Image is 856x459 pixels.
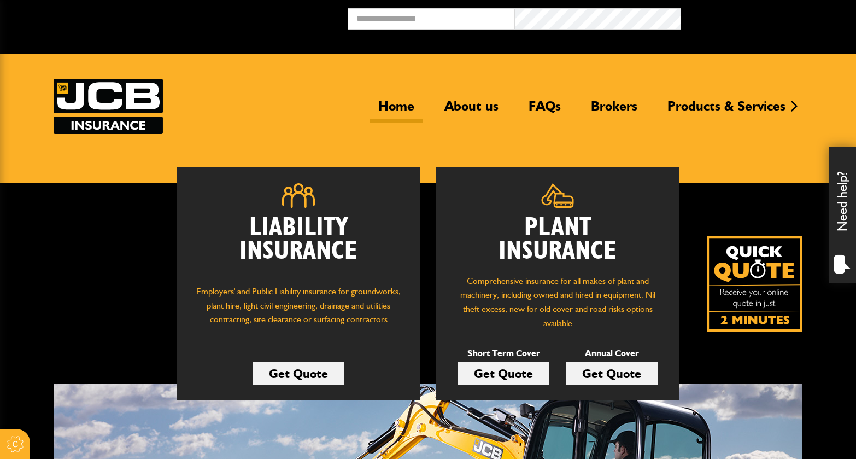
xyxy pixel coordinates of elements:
a: JCB Insurance Services [54,79,163,134]
h2: Liability Insurance [194,216,403,274]
a: FAQs [520,98,569,123]
a: Get your insurance quote isn just 2-minutes [707,236,802,332]
a: Brokers [583,98,646,123]
p: Employers' and Public Liability insurance for groundworks, plant hire, light civil engineering, d... [194,284,403,337]
a: Home [370,98,423,123]
a: Get Quote [458,362,549,385]
a: Get Quote [566,362,658,385]
p: Short Term Cover [458,346,549,361]
a: About us [436,98,507,123]
h2: Plant Insurance [453,216,662,263]
a: Get Quote [253,362,344,385]
img: JCB Insurance Services logo [54,79,163,134]
button: Broker Login [681,8,848,25]
img: Quick Quote [707,236,802,332]
p: Comprehensive insurance for all makes of plant and machinery, including owned and hired in equipm... [453,274,662,330]
p: Annual Cover [566,346,658,361]
a: Products & Services [659,98,794,123]
div: Need help? [829,147,856,283]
